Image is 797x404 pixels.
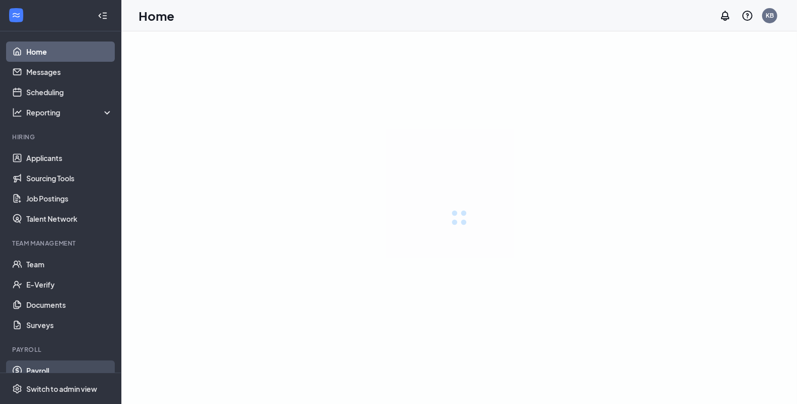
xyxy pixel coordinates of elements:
a: Messages [26,62,113,82]
div: Reporting [26,107,113,117]
div: Payroll [12,345,111,354]
a: Sourcing Tools [26,168,113,188]
a: Home [26,42,113,62]
div: KB [766,11,774,20]
a: Team [26,254,113,274]
a: E-Verify [26,274,113,295]
div: Team Management [12,239,111,248]
a: Applicants [26,148,113,168]
div: Hiring [12,133,111,141]
svg: Analysis [12,107,22,117]
a: Job Postings [26,188,113,209]
a: Documents [26,295,113,315]
svg: Settings [12,384,22,394]
div: Switch to admin view [26,384,97,394]
a: Talent Network [26,209,113,229]
a: Scheduling [26,82,113,102]
svg: Notifications [719,10,731,22]
svg: Collapse [98,11,108,21]
svg: WorkstreamLogo [11,10,21,20]
h1: Home [139,7,174,24]
a: Surveys [26,315,113,335]
svg: QuestionInfo [741,10,754,22]
a: Payroll [26,360,113,381]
